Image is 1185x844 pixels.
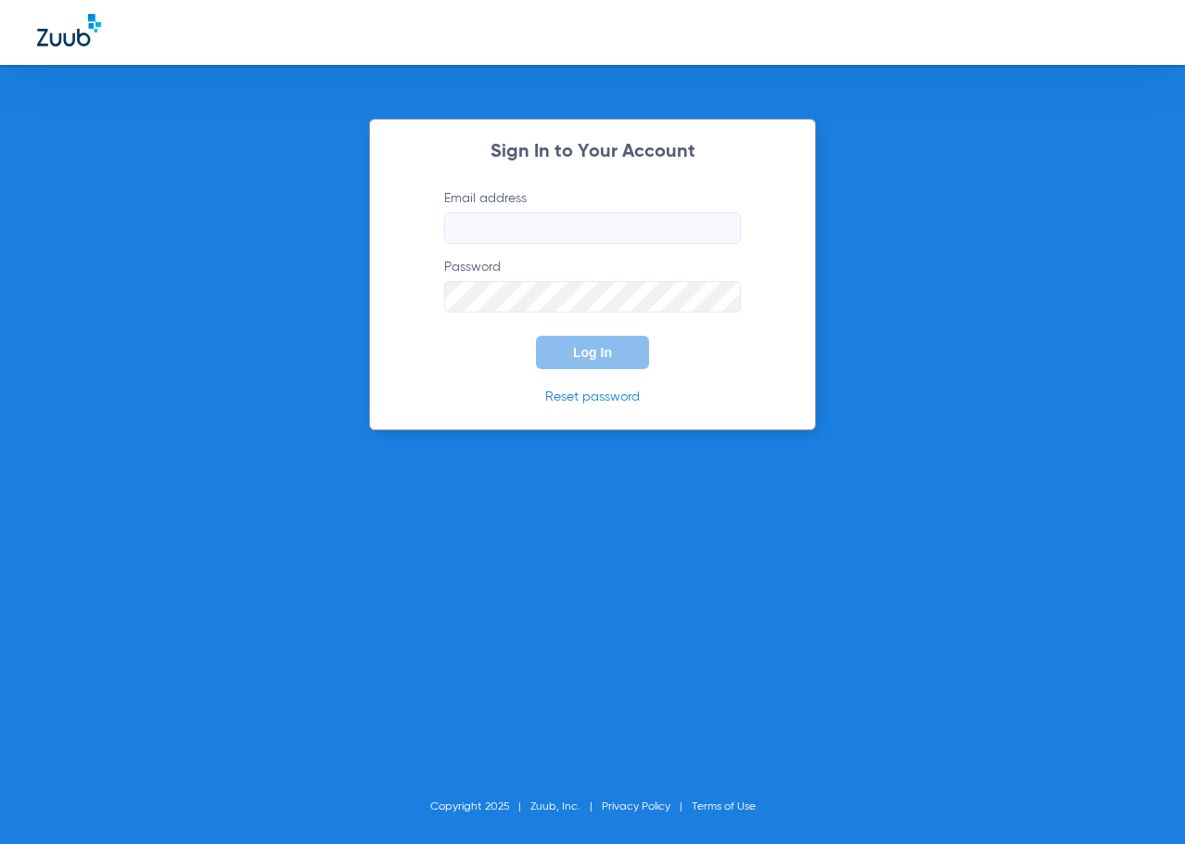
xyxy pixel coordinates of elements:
input: Email address [444,212,741,244]
h2: Sign In to Your Account [416,143,769,161]
a: Reset password [545,390,640,403]
label: Password [444,258,741,313]
button: Log In [536,336,649,369]
span: Log In [573,345,612,360]
input: Password [444,281,741,313]
img: Zuub Logo [37,14,101,46]
a: Privacy Policy [602,801,670,812]
a: Terms of Use [692,801,756,812]
li: Copyright 2025 [430,798,530,816]
li: Zuub, Inc. [530,798,602,816]
label: Email address [444,189,741,244]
